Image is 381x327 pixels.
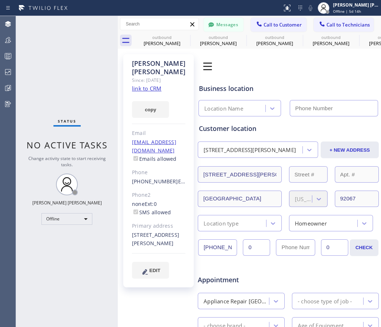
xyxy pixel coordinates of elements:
span: Offline | 5d 14h [333,9,361,14]
input: Phone Number [290,100,378,116]
div: Appliance Repair [GEOGRAPHIC_DATA] [204,297,270,305]
div: Since: [DATE] [132,76,185,84]
button: Mute [305,3,316,13]
div: Thomas Doolin [304,32,358,49]
label: Emails allowed [132,155,177,162]
button: EDIT [132,262,169,279]
div: Location Name [204,104,243,113]
label: SMS allowed [132,209,171,216]
button: Messages [204,18,244,32]
span: EDIT [149,268,160,273]
button: Call to Technicians [314,18,374,32]
input: Apt. # [335,166,379,183]
div: [PERSON_NAME] [247,40,302,47]
input: City [198,191,282,207]
div: Location type [204,219,238,227]
input: Phone Number [198,239,237,256]
button: Call to Customer [251,18,306,32]
div: Phone2 [132,191,185,199]
span: Appointment [198,275,257,285]
button: copy [132,101,169,118]
span: No active tasks [27,139,108,151]
div: outbound [191,35,246,40]
span: Status [58,119,76,124]
span: Ext: 0 [145,200,157,207]
input: SMS allowed [133,210,138,214]
div: Thomas Doolin [135,32,189,49]
span: Call to Customer [264,21,302,28]
a: [EMAIL_ADDRESS][DOMAIN_NAME] [132,139,176,154]
img: 0z2ufo+1LK1lpbjt5drc1XD0bnnlpun5fRe3jBXTlaPqG+JvTQggABAgRuCwj6M7qMMI5mZPQW9JGuOgECBAj8BAT92W+QEcb... [197,56,218,76]
div: [PERSON_NAME] [191,40,246,47]
button: CHECK [350,239,378,256]
div: Primary address [132,222,185,230]
a: link to CRM [132,85,161,92]
input: Emails allowed [133,156,138,161]
span: Ext: 0 [178,178,190,185]
div: Homeowner [295,219,327,227]
input: Address [198,166,282,183]
div: - choose type of job - [298,297,352,305]
div: [PERSON_NAME] [PERSON_NAME] [333,2,379,8]
div: Business location [199,84,378,93]
a: [PHONE_NUMBER] [132,178,178,185]
input: ZIP [335,191,379,207]
div: Email [132,129,185,137]
div: [PERSON_NAME] [135,40,189,47]
div: none [132,200,185,217]
div: Thomas Doolin [191,32,246,49]
div: [PERSON_NAME] [304,40,358,47]
input: Search [120,18,198,30]
div: Phone [132,168,185,177]
div: [STREET_ADDRESS][PERSON_NAME] [132,231,185,248]
button: + NEW ADDRESS [321,141,379,158]
div: outbound [247,35,302,40]
span: Call to Technicians [326,21,370,28]
div: Offline [41,213,92,225]
div: [PERSON_NAME] [PERSON_NAME] [132,59,185,76]
div: outbound [135,35,189,40]
div: [PERSON_NAME] [PERSON_NAME] [32,200,102,206]
input: Phone Number 2 [276,239,315,256]
input: Ext. [243,239,270,256]
div: Thomas Doolin [247,32,302,49]
input: Street # [289,166,327,183]
div: [STREET_ADDRESS][PERSON_NAME] [204,146,296,154]
div: outbound [304,35,358,40]
input: Ext. 2 [321,239,348,256]
div: Customer location [199,124,378,133]
span: Change activity state to start receiving tasks. [28,155,106,168]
